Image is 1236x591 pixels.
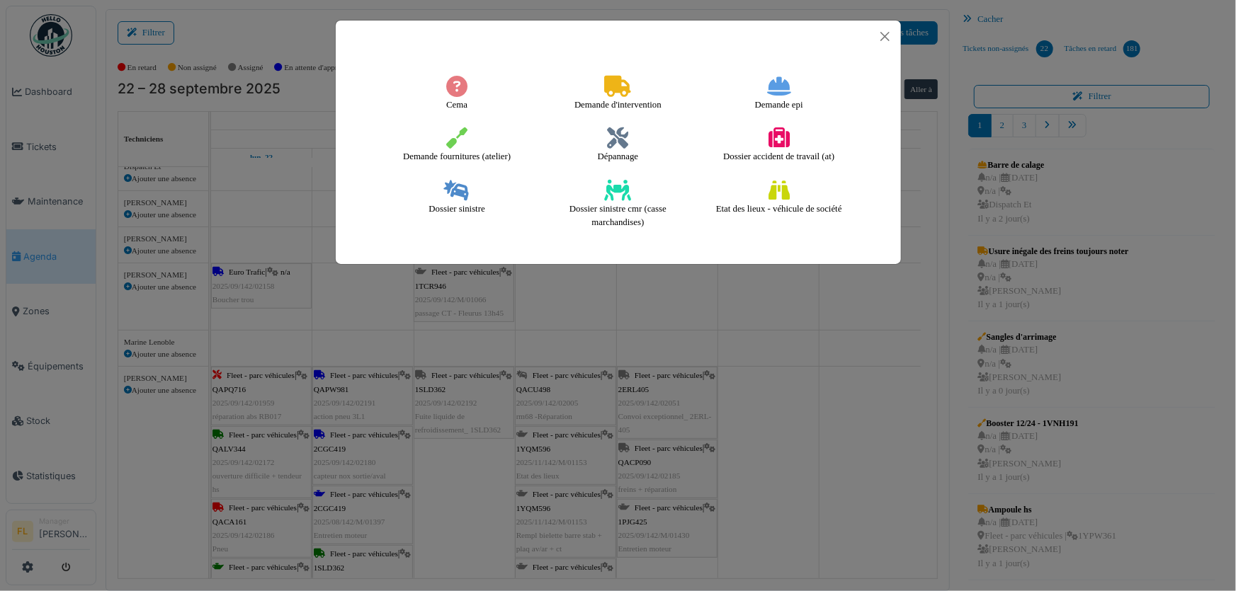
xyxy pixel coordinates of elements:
[707,175,851,221] h4: Etat des lieux - véhicule de société
[420,195,494,205] a: Dossier sinistre
[565,91,671,101] a: Demande d'intervention
[714,122,844,168] h4: Dossier accident de travail (at)
[565,71,671,117] h4: Demande d'intervention
[437,71,477,117] h4: Cema
[420,175,494,221] h4: Dossier sinistre
[714,143,844,153] a: Dossier accident de travail (at)
[545,175,691,235] h4: Dossier sinistre cmr (casse marchandises)
[746,91,812,101] a: Demande epi
[707,195,851,205] a: Etat des lieux - véhicule de société
[394,143,520,153] a: Demande fournitures (atelier)
[746,71,812,117] h4: Demande epi
[545,202,691,212] a: Dossier sinistre cmr (casse marchandises)
[589,143,648,153] a: Dépannage
[437,91,477,101] a: Cema
[394,122,520,168] h4: Demande fournitures (atelier)
[875,26,895,47] button: Close
[589,122,648,168] h4: Dépannage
